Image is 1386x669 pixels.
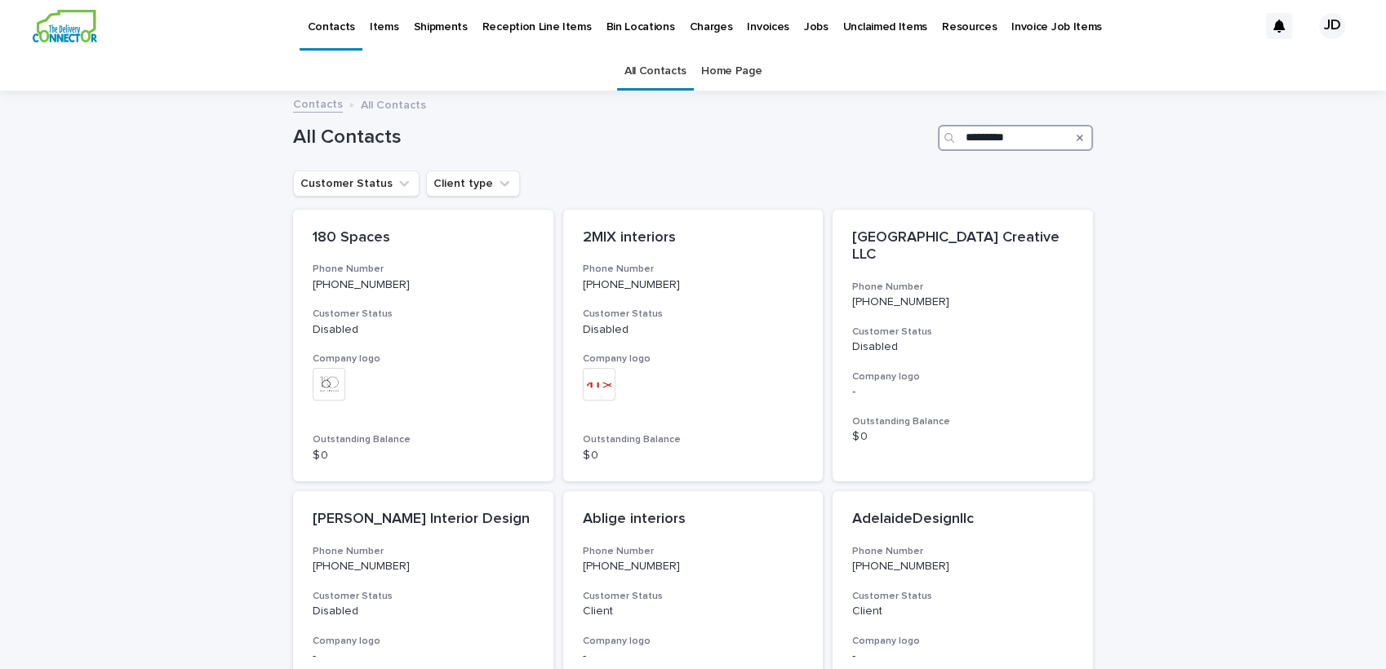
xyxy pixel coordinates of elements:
[313,449,534,463] p: $ 0
[583,511,804,529] p: Ablige interiors
[293,210,553,482] a: 180 SpacesPhone Number[PHONE_NUMBER]Customer StatusDisabledCompany logoOutstanding Balance$ 0
[361,95,426,113] p: All Contacts
[583,590,804,603] h3: Customer Status
[833,210,1093,482] a: [GEOGRAPHIC_DATA] Creative LLCPhone Number[PHONE_NUMBER]Customer StatusDisabledCompany logo-Outst...
[852,415,1073,428] h3: Outstanding Balance
[583,352,804,366] h3: Company logo
[426,171,520,197] button: Client type
[313,605,534,618] p: Disabled
[852,545,1073,558] h3: Phone Number
[852,649,1073,663] p: -
[293,171,420,197] button: Customer Status
[293,126,931,149] h1: All Contacts
[938,125,1093,151] input: Search
[583,449,804,463] p: $ 0
[313,323,534,337] p: Disabled
[852,229,1073,264] p: [GEOGRAPHIC_DATA] Creative LLC
[313,433,534,446] h3: Outstanding Balance
[583,433,804,446] h3: Outstanding Balance
[852,281,1073,294] h3: Phone Number
[583,560,680,572] a: [PHONE_NUMBER]
[583,308,804,321] h3: Customer Status
[313,649,534,663] p: -
[313,263,534,276] h3: Phone Number
[852,296,949,308] a: [PHONE_NUMBER]
[852,590,1073,603] h3: Customer Status
[313,635,534,648] h3: Company logo
[313,352,534,366] h3: Company logo
[701,52,762,91] a: Home Page
[563,210,824,482] a: 2MIX interiorsPhone Number[PHONE_NUMBER]Customer StatusDisabledCompany logoOutstanding Balance$ 0
[624,52,686,91] a: All Contacts
[313,590,534,603] h3: Customer Status
[293,94,343,113] a: Contacts
[583,279,680,290] a: [PHONE_NUMBER]
[852,430,1073,444] p: $ 0
[852,385,1073,399] p: -
[852,511,1073,529] p: AdelaideDesignllc
[852,370,1073,383] h3: Company logo
[583,545,804,558] h3: Phone Number
[852,560,949,572] a: [PHONE_NUMBER]
[313,511,534,529] p: [PERSON_NAME] Interior Design
[583,263,804,276] h3: Phone Number
[313,229,534,247] p: 180 Spaces
[852,340,1073,354] p: Disabled
[852,605,1073,618] p: Client
[313,308,534,321] h3: Customer Status
[1319,13,1345,39] div: JD
[583,229,804,247] p: 2MIX interiors
[852,635,1073,648] h3: Company logo
[583,605,804,618] p: Client
[33,10,97,42] img: aCWQmA6OSGG0Kwt8cj3c
[313,545,534,558] h3: Phone Number
[583,649,804,663] p: -
[313,279,410,290] a: [PHONE_NUMBER]
[583,635,804,648] h3: Company logo
[313,560,410,572] a: [PHONE_NUMBER]
[583,323,804,337] p: Disabled
[852,326,1073,339] h3: Customer Status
